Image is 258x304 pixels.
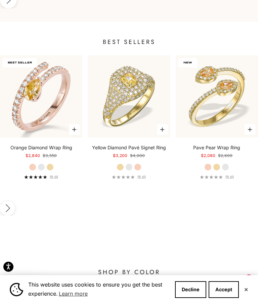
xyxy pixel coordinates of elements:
sale-price: $2,080 [201,152,215,159]
a: 5.0 out of 5.0 stars(5.0) [112,175,146,180]
a: Learn more [58,289,89,299]
a: Best Sellers [103,38,156,46]
sale-price: $3,200 [113,152,127,159]
div: 5.0 out of 5.0 stars [24,175,47,179]
button: Close [244,288,248,292]
div: 5.0 out of 5.0 stars [200,175,223,179]
div: 5.0 out of 5.0 stars [112,175,135,179]
a: 5.0 out of 5.0 stars(5.0) [200,175,234,180]
compare-at-price: $4,000 [130,152,145,159]
span: This website uses cookies to ensure you get the best experience. [28,281,170,299]
compare-at-price: $2,600 [218,152,232,159]
button: Decline [175,281,206,298]
span: (5.0) [225,175,234,180]
a: Yellow Diamond Pavé Signet Ring [92,144,166,151]
img: #YellowGold [176,55,258,138]
p: SHOP BY COLOR [3,265,255,279]
span: (5.0) [50,175,58,180]
span: NEW [178,58,197,67]
a: Pave Pear Wrap Ring [193,144,240,151]
button: Accept [209,281,239,298]
span: BEST SELLER [3,58,37,67]
a: 5.0 out of 5.0 stars(5.0) [24,175,58,180]
compare-at-price: $3,550 [43,152,57,159]
a: #YellowGold #WhiteGold #RoseGold [88,55,170,138]
img: #YellowGold [88,55,170,138]
a: Orange Diamond Wrap Ring [10,144,72,151]
img: Cookie banner [10,283,23,296]
span: (5.0) [137,175,146,180]
sale-price: $2,840 [26,152,40,159]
